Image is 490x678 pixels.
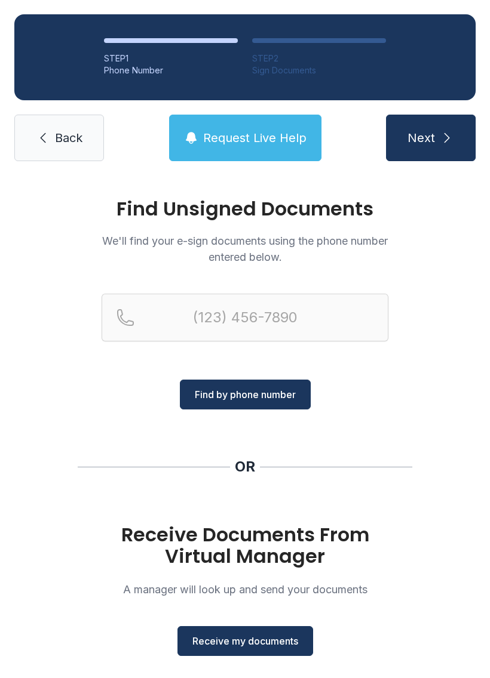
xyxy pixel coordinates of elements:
[102,199,388,218] h1: Find Unsigned Documents
[102,294,388,341] input: Reservation phone number
[102,581,388,597] p: A manager will look up and send your documents
[408,130,435,146] span: Next
[104,64,238,76] div: Phone Number
[203,130,307,146] span: Request Live Help
[195,387,296,402] span: Find by phone number
[104,53,238,64] div: STEP 1
[252,53,386,64] div: STEP 2
[55,130,82,146] span: Back
[102,233,388,265] p: We'll find your e-sign documents using the phone number entered below.
[192,634,298,648] span: Receive my documents
[102,524,388,567] h1: Receive Documents From Virtual Manager
[235,457,255,476] div: OR
[252,64,386,76] div: Sign Documents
